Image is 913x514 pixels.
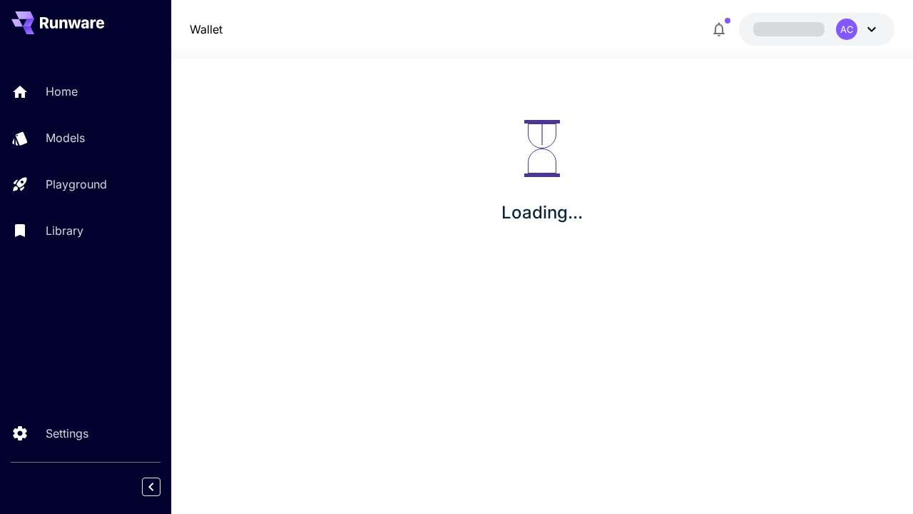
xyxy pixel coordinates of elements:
[46,425,88,442] p: Settings
[836,19,857,40] div: AC
[46,83,78,100] p: Home
[46,129,85,146] p: Models
[46,222,83,239] p: Library
[190,21,223,38] a: Wallet
[153,474,171,500] div: Collapse sidebar
[501,200,583,226] p: Loading...
[190,21,223,38] nav: breadcrumb
[46,176,107,193] p: Playground
[142,478,160,496] button: Collapse sidebar
[739,13,894,46] button: AC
